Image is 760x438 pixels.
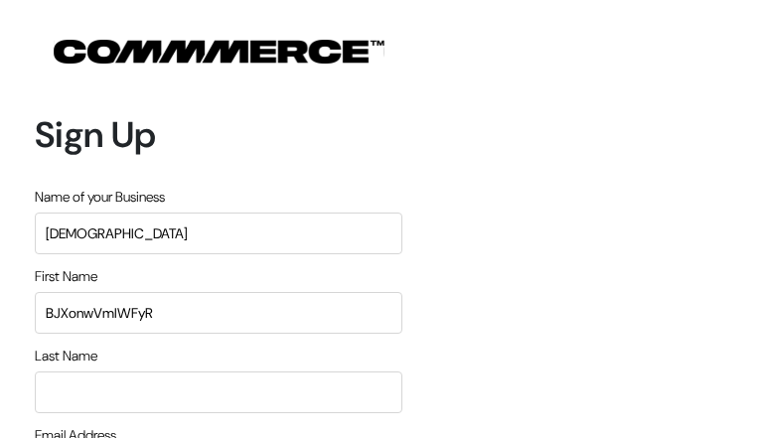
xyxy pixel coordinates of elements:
[35,266,97,287] label: First Name
[35,346,97,366] label: Last Name
[54,40,384,64] img: COMMMERCE
[35,187,165,208] label: Name of your Business
[35,113,402,156] h1: Sign Up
